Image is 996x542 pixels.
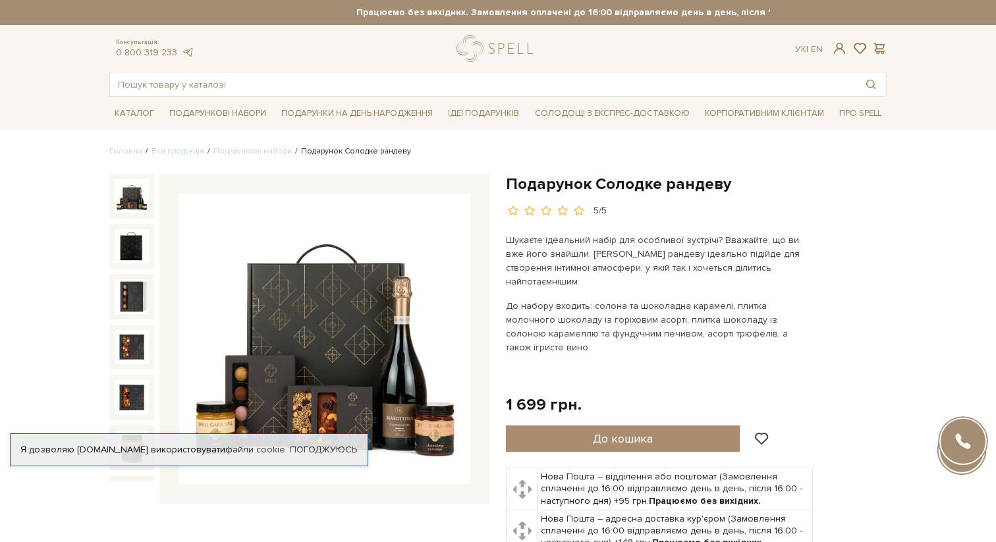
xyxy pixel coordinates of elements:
img: Подарунок Солодке рандеву [115,279,149,313]
a: файли cookie [225,444,285,455]
span: | [806,43,808,55]
a: Корпоративним клієнтам [700,102,829,124]
img: Подарунок Солодке рандеву [115,481,149,515]
span: Про Spell [834,103,887,124]
button: Пошук товару у каталозі [856,72,886,96]
div: Я дозволяю [DOMAIN_NAME] використовувати [11,444,368,456]
span: Ідеї подарунків [443,103,524,124]
div: 5/5 [594,205,607,217]
a: En [811,43,823,55]
a: logo [456,35,539,62]
p: До набору входить: солона та шоколадна карамелі, плитка молочного шоколаду із горіховим асорті, п... [506,299,815,354]
td: Нова Пошта – відділення або поштомат (Замовлення сплаченні до 16:00 відправляємо день в день, піс... [538,468,813,510]
a: Погоджуюсь [290,444,357,456]
img: Подарунок Солодке рандеву [115,431,149,465]
input: Пошук товару у каталозі [110,72,856,96]
b: Працюємо без вихідних. [649,495,761,506]
div: Ук [795,43,823,55]
img: Подарунок Солодке рандеву [179,194,470,485]
button: До кошика [506,425,740,452]
span: До кошика [593,431,653,446]
span: Подарунки на День народження [276,103,438,124]
span: Каталог [109,103,159,124]
li: Подарунок Солодке рандеву [292,146,411,157]
h1: Подарунок Солодке рандеву [506,174,887,194]
a: Головна [109,146,142,156]
img: Подарунок Солодке рандеву [115,330,149,364]
a: Солодощі з експрес-доставкою [530,102,695,124]
a: telegram [180,47,194,58]
img: Подарунок Солодке рандеву [115,229,149,263]
img: Подарунок Солодке рандеву [115,179,149,213]
div: 1 699 грн. [506,394,582,415]
a: Вся продукція [152,146,204,156]
img: Подарунок Солодке рандеву [115,380,149,414]
a: Подарункові набори [213,146,292,156]
span: Подарункові набори [164,103,271,124]
span: Консультація: [116,38,194,47]
a: 0 800 319 233 [116,47,177,58]
p: Шукаєте ідеальний набір для особливої зустрічі? Вважайте, що ви вже його знайшли. [PERSON_NAME] р... [506,233,815,288]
